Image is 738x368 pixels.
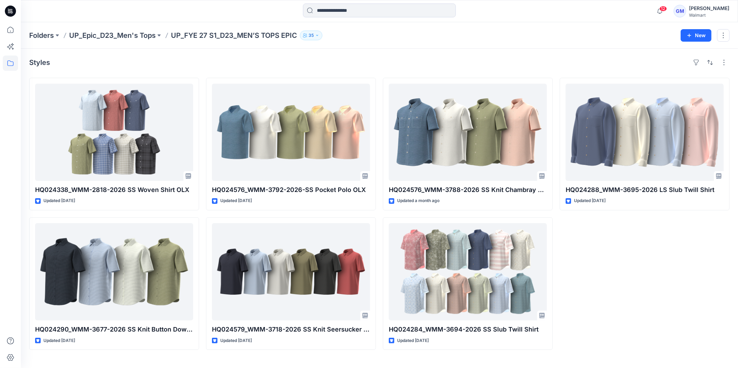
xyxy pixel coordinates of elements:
p: UP_FYE 27 S1_D23_MEN’S TOPS EPIC [171,31,297,40]
p: Updated a month ago [397,197,440,204]
a: HQ024284_WMM-3694-2026 SS Slub Twill Shirt [389,223,547,320]
div: Walmart [689,12,729,18]
a: HQ024579_WMM-3718-2026 SS Knit Seersucker Polo [212,223,370,320]
p: HQ024576_WMM-3788-2026 SS Knit Chambray Shirt [389,185,547,195]
a: HQ024576_WMM-3788-2026 SS Knit Chambray Shirt [389,84,547,181]
p: HQ024290_WMM-3677-2026 SS Knit Button Down Shirt [35,325,193,334]
p: HQ024579_WMM-3718-2026 SS Knit Seersucker Polo [212,325,370,334]
p: 35 [309,32,314,39]
a: HQ024338_WMM-2818-2026 SS Woven Shirt OLX [35,84,193,181]
div: GM [674,5,686,17]
p: HQ024284_WMM-3694-2026 SS Slub Twill Shirt [389,325,547,334]
button: 35 [300,31,322,40]
a: HQ024290_WMM-3677-2026 SS Knit Button Down Shirt [35,223,193,320]
h4: Styles [29,58,50,67]
p: Updated [DATE] [397,337,429,344]
div: [PERSON_NAME] [689,4,729,12]
a: HQ024576_WMM-3792-2026-SS Pocket Polo OLX [212,84,370,181]
p: HQ024576_WMM-3792-2026-SS Pocket Polo OLX [212,185,370,195]
a: UP_Epic_D23_Men's Tops [69,31,156,40]
button: New [681,29,712,42]
p: Updated [DATE] [43,197,75,204]
p: Updated [DATE] [574,197,606,204]
p: HQ024288_WMM-3695-2026 LS Slub Twill Shirt [566,185,724,195]
p: Updated [DATE] [43,337,75,344]
p: Updated [DATE] [220,197,252,204]
span: 12 [659,6,667,11]
a: Folders [29,31,54,40]
p: Updated [DATE] [220,337,252,344]
p: HQ024338_WMM-2818-2026 SS Woven Shirt OLX [35,185,193,195]
a: HQ024288_WMM-3695-2026 LS Slub Twill Shirt [566,84,724,181]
